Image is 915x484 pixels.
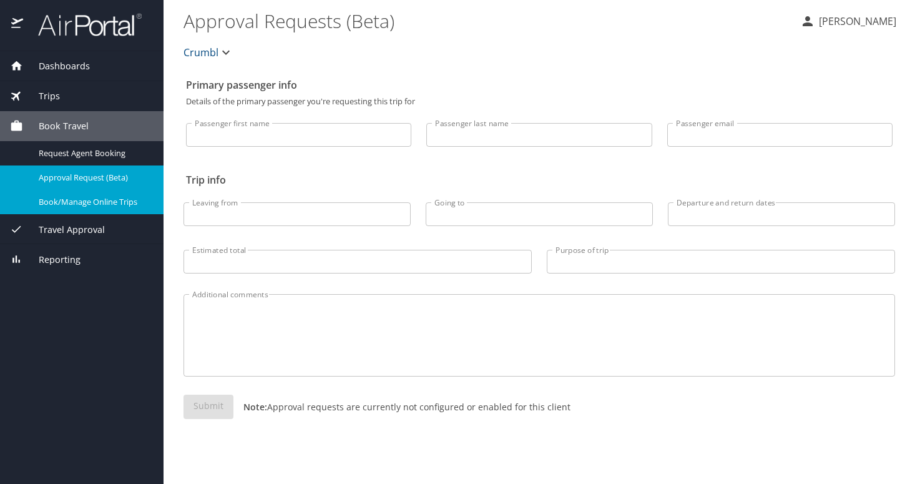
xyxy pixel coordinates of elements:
span: Trips [23,89,60,103]
span: Book/Manage Online Trips [39,196,149,208]
span: Travel Approval [23,223,105,237]
button: [PERSON_NAME] [795,10,901,32]
p: Details of the primary passenger you're requesting this trip for [186,97,893,106]
h2: Trip info [186,170,893,190]
img: icon-airportal.png [11,12,24,37]
span: Request Agent Booking [39,147,149,159]
span: Approval Request (Beta) [39,172,149,184]
h1: Approval Requests (Beta) [183,1,790,40]
span: Reporting [23,253,81,267]
p: [PERSON_NAME] [815,14,896,29]
h2: Primary passenger info [186,75,893,95]
img: airportal-logo.png [24,12,142,37]
button: Crumbl [179,40,238,65]
span: Book Travel [23,119,89,133]
strong: Note: [243,401,267,413]
p: Approval requests are currently not configured or enabled for this client [233,400,570,413]
span: Crumbl [183,44,218,61]
span: Dashboards [23,59,90,73]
